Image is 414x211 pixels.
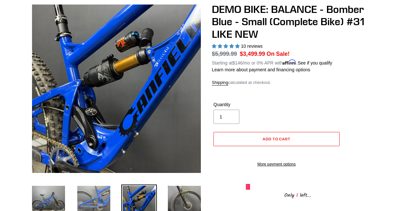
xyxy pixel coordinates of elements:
label: Quantity [213,101,275,108]
div: Only left... [246,190,349,200]
div: calculated at checkout. [212,79,383,86]
span: On Sale! [267,50,289,58]
span: 5.00 stars [212,44,241,49]
span: Add to cart [263,136,291,141]
button: Add to cart [213,132,340,146]
h1: DEMO BIKE: BALANCE - Bomber Blue - Small (Complete Bike) #31 LIKE NEW [212,3,383,40]
a: See if you qualify - Learn more about Affirm Financing (opens in modal) [298,60,332,65]
p: Starting at /mo or 0% APR with . [212,58,332,66]
span: $146 [233,60,243,65]
a: More payment options [213,161,340,167]
s: $5,999.99 [212,51,237,57]
span: 1 [294,191,300,199]
span: 10 reviews [241,44,263,49]
span: $3,499.99 [240,51,265,57]
a: Shipping [212,80,228,85]
span: Affirm [283,59,296,65]
a: Learn more about payment and financing options [212,67,310,72]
